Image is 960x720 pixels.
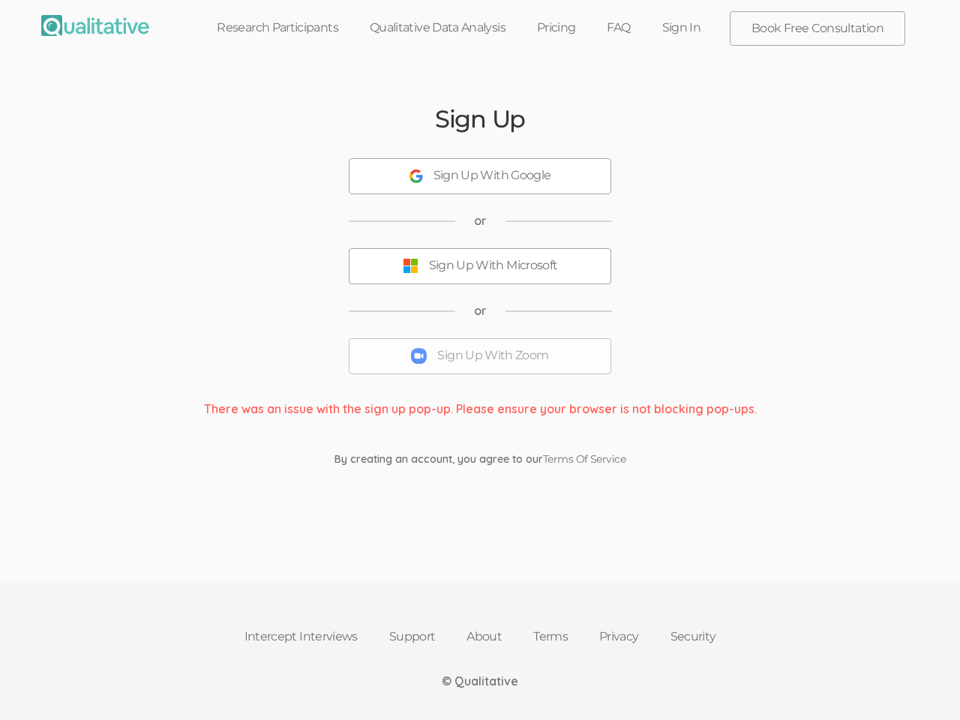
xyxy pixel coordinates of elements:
[521,11,592,44] a: Pricing
[409,169,423,183] img: Sign Up With Google
[474,302,487,319] span: or
[354,11,521,44] a: Qualitative Data Analysis
[474,212,487,229] span: or
[591,11,646,44] a: FAQ
[433,167,551,184] div: Sign Up With Google
[435,106,525,132] h2: Sign Up
[429,257,558,274] div: Sign Up With Microsoft
[323,451,637,466] div: By creating an account, you agree to our
[543,452,625,466] a: Terms Of Service
[349,248,611,284] button: Sign Up With Microsoft
[451,620,517,653] a: About
[201,11,354,44] a: Research Participants
[373,620,451,653] a: Support
[517,620,583,653] a: Terms
[349,158,611,194] button: Sign Up With Google
[442,673,518,690] div: © Qualitative
[646,11,717,44] a: Sign In
[437,347,548,364] div: Sign Up With Zoom
[885,648,960,720] iframe: Chat Widget
[349,338,611,374] button: Sign Up With Zoom
[403,258,418,274] img: Sign Up With Microsoft
[193,400,768,418] div: There was an issue with the sign up pop-up. Please ensure your browser is not blocking pop-ups.
[583,620,655,653] a: Privacy
[655,620,732,653] a: Security
[730,12,904,45] a: Book Free Consultation
[229,620,373,653] a: Intercept Interviews
[411,348,427,364] img: Sign Up With Zoom
[41,15,149,36] img: Qualitative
